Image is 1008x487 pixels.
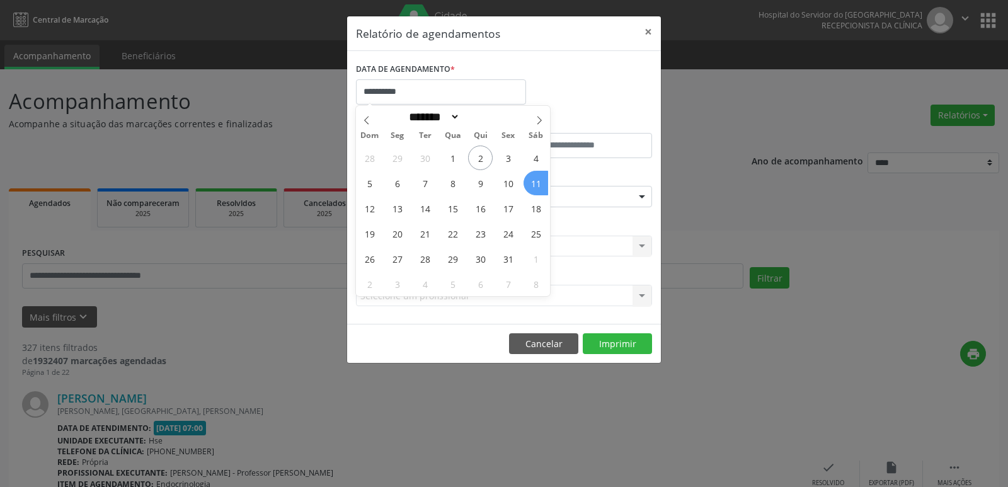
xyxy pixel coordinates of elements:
span: Outubro 1, 2025 [440,146,465,170]
button: Imprimir [583,333,652,355]
span: Outubro 2, 2025 [468,146,493,170]
span: Outubro 29, 2025 [440,246,465,271]
span: Outubro 23, 2025 [468,221,493,246]
button: Close [636,16,661,47]
span: Sáb [522,132,550,140]
span: Qua [439,132,467,140]
span: Outubro 4, 2025 [524,146,548,170]
span: Outubro 26, 2025 [357,246,382,271]
span: Outubro 28, 2025 [413,246,437,271]
span: Outubro 27, 2025 [385,246,409,271]
span: Outubro 18, 2025 [524,196,548,221]
span: Outubro 8, 2025 [440,171,465,195]
span: Novembro 3, 2025 [385,272,409,296]
span: Dom [356,132,384,140]
span: Outubro 5, 2025 [357,171,382,195]
span: Outubro 24, 2025 [496,221,520,246]
span: Outubro 10, 2025 [496,171,520,195]
span: Outubro 15, 2025 [440,196,465,221]
span: Novembro 7, 2025 [496,272,520,296]
span: Outubro 17, 2025 [496,196,520,221]
span: Outubro 30, 2025 [468,246,493,271]
span: Outubro 20, 2025 [385,221,409,246]
span: Outubro 6, 2025 [385,171,409,195]
h5: Relatório de agendamentos [356,25,500,42]
span: Novembro 5, 2025 [440,272,465,296]
span: Novembro 6, 2025 [468,272,493,296]
select: Month [404,110,460,123]
span: Outubro 25, 2025 [524,221,548,246]
span: Outubro 22, 2025 [440,221,465,246]
span: Outubro 11, 2025 [524,171,548,195]
span: Setembro 29, 2025 [385,146,409,170]
span: Outubro 19, 2025 [357,221,382,246]
label: DATA DE AGENDAMENTO [356,60,455,79]
span: Seg [384,132,411,140]
span: Outubro 21, 2025 [413,221,437,246]
span: Outubro 16, 2025 [468,196,493,221]
span: Setembro 28, 2025 [357,146,382,170]
span: Setembro 30, 2025 [413,146,437,170]
span: Outubro 3, 2025 [496,146,520,170]
span: Novembro 2, 2025 [357,272,382,296]
span: Outubro 12, 2025 [357,196,382,221]
span: Sex [495,132,522,140]
span: Novembro 8, 2025 [524,272,548,296]
button: Cancelar [509,333,578,355]
label: ATÉ [507,113,652,133]
span: Outubro 7, 2025 [413,171,437,195]
span: Novembro 4, 2025 [413,272,437,296]
span: Outubro 14, 2025 [413,196,437,221]
span: Novembro 1, 2025 [524,246,548,271]
span: Qui [467,132,495,140]
span: Outubro 31, 2025 [496,246,520,271]
input: Year [460,110,501,123]
span: Ter [411,132,439,140]
span: Outubro 9, 2025 [468,171,493,195]
span: Outubro 13, 2025 [385,196,409,221]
